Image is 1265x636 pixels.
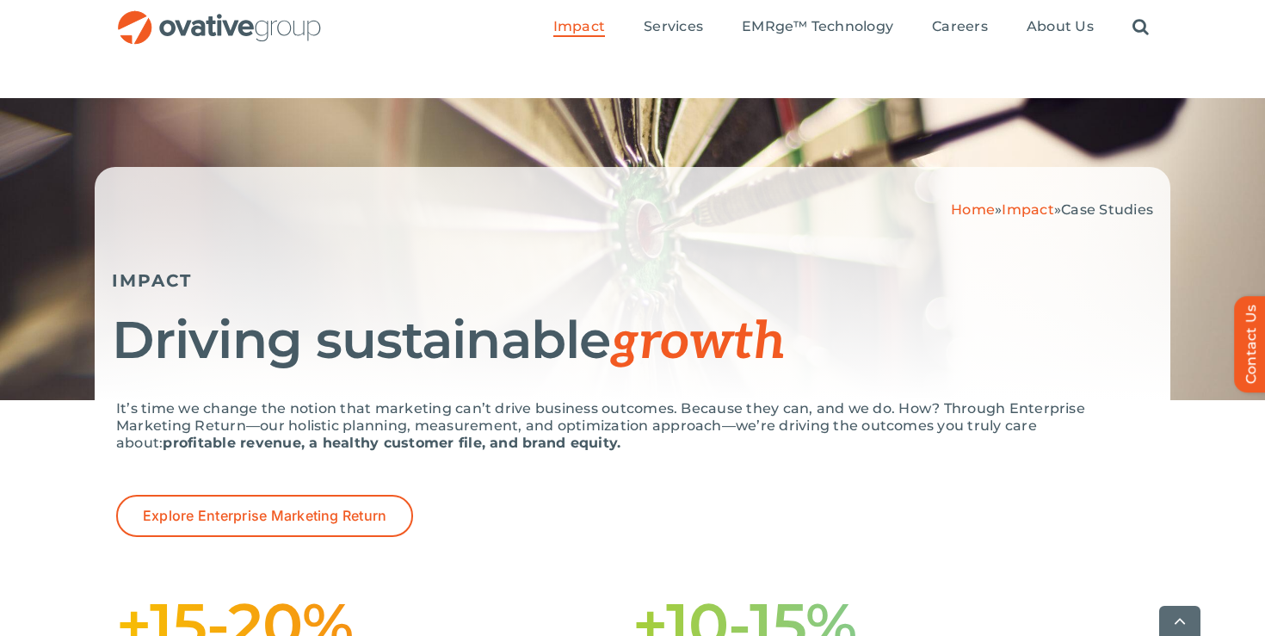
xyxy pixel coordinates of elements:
span: Services [644,18,703,35]
span: growth [610,312,786,374]
a: Careers [932,18,988,37]
p: It’s time we change the notion that marketing can’t drive business outcomes. Because they can, an... [116,400,1149,452]
a: Services [644,18,703,37]
strong: profitable revenue, a healthy customer file, and brand equity. [163,435,620,451]
a: Home [951,201,995,218]
span: Explore Enterprise Marketing Return [143,508,386,524]
h1: Driving sustainable [112,312,1153,370]
a: EMRge™ Technology [742,18,893,37]
span: Case Studies [1061,201,1153,218]
a: About Us [1027,18,1094,37]
a: Impact [1002,201,1053,218]
a: OG_Full_horizontal_RGB [116,9,323,25]
a: Impact [553,18,605,37]
span: EMRge™ Technology [742,18,893,35]
a: Search [1132,18,1149,37]
span: About Us [1027,18,1094,35]
h5: IMPACT [112,270,1153,291]
span: » » [951,201,1153,218]
span: Careers [932,18,988,35]
a: Explore Enterprise Marketing Return [116,495,413,537]
span: Impact [553,18,605,35]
